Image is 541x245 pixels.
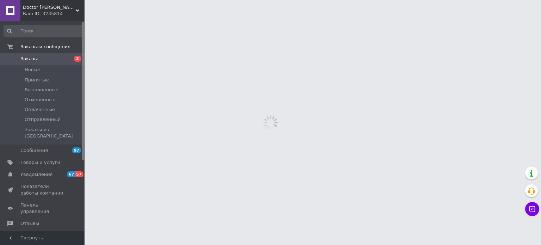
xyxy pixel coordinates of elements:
[23,11,85,17] div: Ваш ID: 3235814
[20,183,65,196] span: Показатели работы компании
[4,25,83,37] input: Поиск
[20,220,39,227] span: Отзывы
[25,116,61,123] span: Отправленный
[20,147,48,154] span: Сообщения
[20,159,60,166] span: Товары и услуги
[25,67,40,73] span: Новые
[525,202,539,216] button: Чат с покупателем
[67,171,75,177] span: 67
[25,106,55,113] span: Оплаченные
[20,56,38,62] span: Заказы
[25,127,82,139] span: Заказы из [GEOGRAPHIC_DATA]
[74,56,81,62] span: 3
[25,77,49,83] span: Принятые
[25,97,55,103] span: Отмененные
[20,202,65,215] span: Панель управления
[20,171,52,178] span: Уведомления
[20,44,70,50] span: Заказы и сообщения
[75,171,83,177] span: 57
[25,87,58,93] span: Выполненные
[72,147,81,153] span: 97
[23,4,76,11] span: Doctor Smarts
